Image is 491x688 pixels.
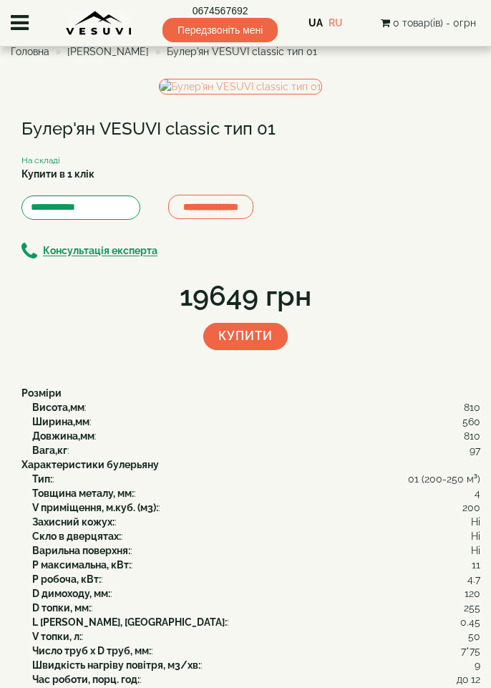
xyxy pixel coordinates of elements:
[467,572,480,586] span: 4.7
[32,629,480,644] div: :
[32,515,480,529] div: :
[21,167,94,181] label: Купити в 1 клік
[462,500,480,515] span: 200
[32,488,134,499] b: Товщина металу, мм:
[465,586,480,601] span: 120
[203,323,288,350] button: Купити
[32,415,480,429] div: :
[162,4,278,18] a: 0674567692
[32,472,480,486] div: :
[32,631,82,642] b: V топки, л:
[32,558,480,572] div: :
[162,18,278,42] span: Передзвоніть мені
[462,415,480,429] span: 560
[11,46,49,57] a: Головна
[32,430,94,442] b: Довжина,мм
[32,645,151,656] b: Число труб x D труб, мм:
[32,601,480,615] div: :
[376,15,480,31] button: 0 товар(ів) - 0грн
[471,543,480,558] span: Ні
[472,558,480,572] span: 11
[21,120,470,138] h1: Булер'ян VESUVI classic тип 01
[32,400,480,415] div: :
[32,672,480,687] div: :
[32,500,480,515] div: :
[32,559,131,571] b: P максимальна, кВт:
[471,515,480,529] span: Ні
[475,486,480,500] span: 4
[66,11,132,36] img: content
[471,529,480,543] span: Ні
[32,615,480,629] div: :
[32,429,480,443] div: :
[32,644,480,658] div: :
[32,516,115,528] b: Захисний кожух:
[159,79,322,95] img: Булер'ян VESUVI classic тип 01
[32,543,480,558] div: :
[32,573,101,585] b: P робоча, кВт:
[32,473,52,485] b: Тип:
[32,445,67,456] b: Вага,кг
[32,443,480,457] div: :
[308,17,323,29] a: UA
[167,46,317,57] span: Булер'ян VESUVI classic тип 01
[393,17,476,29] span: 0 товар(ів) - 0грн
[32,486,480,500] div: :
[32,588,110,599] b: D димоходу, мм:
[460,615,480,629] span: 0.45
[32,602,91,614] b: D топки, мм:
[32,674,140,685] b: Час роботи, порц. год:
[32,530,121,542] b: Скло в дверцятах:
[464,429,480,443] span: 810
[329,17,343,29] a: RU
[32,572,480,586] div: :
[464,400,480,415] span: 810
[468,629,480,644] span: 50
[408,472,480,486] span: 01 (200-250 м³)
[32,416,89,427] b: Ширина,мм
[32,545,130,556] b: Варильна поверхня:
[32,529,480,543] div: :
[475,658,480,672] span: 9
[21,459,159,470] b: Характеристики булерьяну
[32,659,200,671] b: Швидкість нагріву повітря, м3/хв:
[21,155,60,165] small: На складі
[464,601,480,615] span: 255
[43,246,157,257] b: Консультація експерта
[470,443,480,457] span: 97
[32,616,227,628] b: L [PERSON_NAME], [GEOGRAPHIC_DATA]:
[21,276,470,316] div: 19649 грн
[457,672,480,687] span: до 12
[67,46,149,57] a: [PERSON_NAME]
[32,502,158,513] b: V приміщення, м.куб. (м3):
[21,387,62,399] b: Розміри
[32,658,480,672] div: :
[32,402,84,413] b: Висота,мм
[32,586,480,601] div: :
